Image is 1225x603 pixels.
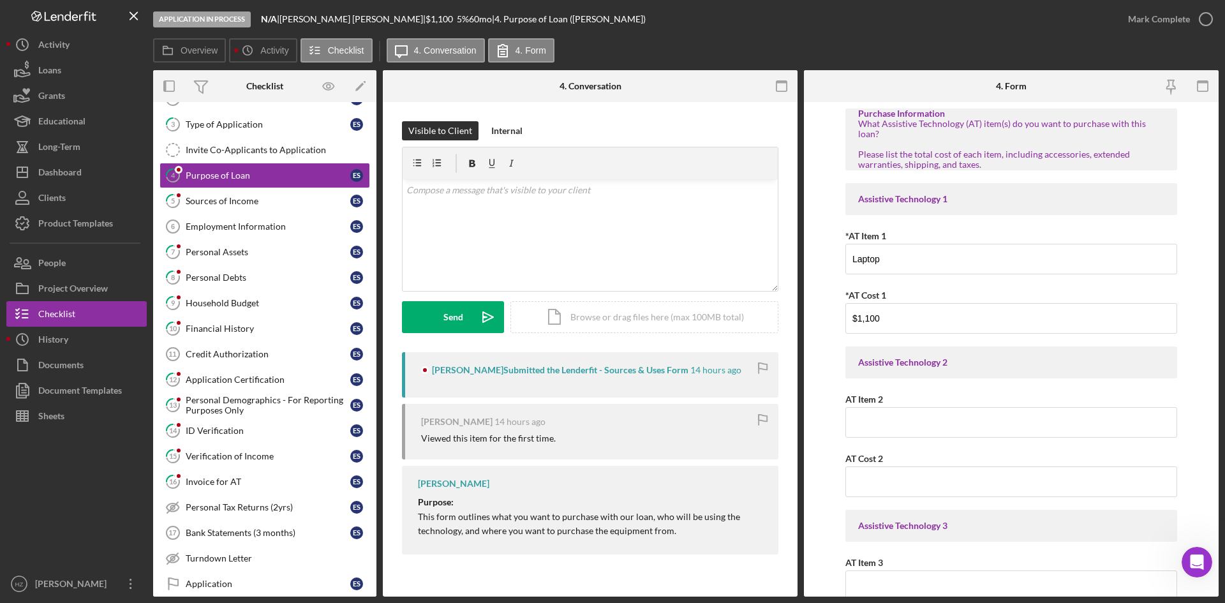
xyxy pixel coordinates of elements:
[38,276,108,304] div: Project Overview
[219,403,239,423] button: Send a message…
[20,289,199,339] div: While we're not able to build everything that's requested, your input is helping to shape our lon...
[169,426,177,435] tspan: 14
[169,452,177,460] tspan: 15
[328,45,364,56] label: Checklist
[301,38,373,63] button: Checklist
[168,350,176,358] tspan: 11
[38,301,75,330] div: Checklist
[443,301,463,333] div: Send
[32,571,115,600] div: [PERSON_NAME]
[350,322,363,335] div: E S
[186,272,350,283] div: Personal Debts
[6,211,147,236] button: Product Templates
[1115,6,1219,32] button: Mark Complete
[426,13,453,24] span: $1,100
[418,510,766,539] p: This form outlines what you want to purchase with our loan, who will be using the technology, and...
[421,433,556,443] div: Viewed this item for the first time.
[387,38,485,63] button: 4. Conversation
[20,151,199,189] div: If you’re receiving this message, it seems you've logged at least 30 sessions. Well done!
[6,378,147,403] button: Document Templates
[845,290,886,301] label: *AT Cost 1
[6,160,147,185] button: Dashboard
[6,276,147,301] button: Project Overview
[181,45,218,56] label: Overview
[491,121,523,140] div: Internal
[432,365,688,375] div: [PERSON_NAME] Submitted the Lenderfit - Sources & Uses Form
[38,160,82,188] div: Dashboard
[845,230,886,241] label: *AT Item 1
[6,185,147,211] button: Clients
[38,134,80,163] div: Long-Term
[6,108,147,134] button: Educational
[36,7,57,27] img: Profile image for David
[186,119,350,130] div: Type of Application
[160,163,370,188] a: 4Purpose of LoanES
[10,124,209,391] div: Hi [PERSON_NAME],If you’re receiving this message, it seems you've logged at least 30 sessions. W...
[350,577,363,590] div: E S
[996,81,1027,91] div: 4. Form
[858,521,1164,531] div: Assistive Technology 3
[160,546,370,571] a: Turndown Letter
[350,220,363,233] div: E S
[418,496,454,507] strong: Purpose:
[39,77,232,101] div: Our offices are closed for the Fourth of July Holiday until [DATE].
[171,94,175,103] tspan: 2
[6,352,147,378] a: Documents
[350,526,363,539] div: E S
[246,81,283,91] div: Checklist
[350,475,363,488] div: E S
[6,403,147,429] button: Sheets
[186,553,369,563] div: Turndown Letter
[38,378,122,406] div: Document Templates
[485,121,529,140] button: Internal
[186,298,350,308] div: Household Budget
[38,352,84,381] div: Documents
[261,13,277,24] b: N/A
[845,557,883,568] label: AT Item 3
[160,112,370,137] a: 3Type of ApplicationES
[186,528,350,538] div: Bank Statements (3 months)
[421,417,493,427] div: [PERSON_NAME]
[350,169,363,182] div: E S
[40,408,50,418] button: Gif picker
[160,367,370,392] a: 12Application CertificationES
[858,108,1164,119] div: Purchase Information
[402,121,479,140] button: Visible to Client
[858,119,1164,170] div: What Assistive Technology (AT) item(s) do you want to purchase with this loan? Please list the to...
[38,403,64,432] div: Sheets
[350,297,363,309] div: E S
[6,301,147,327] a: Checklist
[38,32,70,61] div: Activity
[858,194,1164,204] div: Assistive Technology 1
[6,571,147,597] button: HZ[PERSON_NAME]
[160,137,370,163] a: Invite Co-Applicants to Application
[38,211,113,239] div: Product Templates
[10,124,245,419] div: David says…
[160,316,370,341] a: 10Financial HistoryES
[20,408,30,418] button: Emoji picker
[160,571,370,597] a: ApplicationES
[171,299,175,307] tspan: 9
[81,408,91,418] button: Start recording
[414,45,477,56] label: 4. Conversation
[6,134,147,160] button: Long-Term
[1128,6,1190,32] div: Mark Complete
[160,392,370,418] a: 13Personal Demographics - For Reporting Purposes OnlyES
[186,502,350,512] div: Personal Tax Returns (2yrs)
[171,171,175,179] tspan: 4
[186,170,350,181] div: Purpose of Loan
[8,5,33,29] button: go back
[160,341,370,367] a: 11Credit AuthorizationES
[186,375,350,385] div: Application Certification
[160,239,370,265] a: 7Personal AssetsES
[6,327,147,352] button: History
[186,221,350,232] div: Employment Information
[350,399,363,412] div: E S
[350,450,363,463] div: E S
[402,301,504,333] button: Send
